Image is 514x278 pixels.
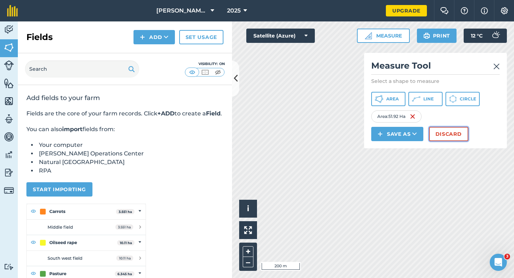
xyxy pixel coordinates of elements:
span: 3 [504,254,510,259]
p: Fields are the core of your farm records. Click to create a . [26,109,223,118]
p: Select a shape to measure [371,78,500,85]
button: Discard [429,127,468,141]
img: svg+xml;base64,PHN2ZyB4bWxucz0iaHR0cDovL3d3dy53My5vcmcvMjAwMC9zdmciIHdpZHRoPSIxNCIgaGVpZ2h0PSIyNC... [140,33,145,41]
button: Area [371,92,405,106]
img: svg+xml;base64,PD94bWwgdmVyc2lvbj0iMS4wIiBlbmNvZGluZz0idXRmLTgiPz4KPCEtLSBHZW5lcmF0b3I6IEFkb2JlIE... [4,24,14,35]
button: – [243,257,253,267]
img: svg+xml;base64,PD94bWwgdmVyc2lvbj0iMS4wIiBlbmNvZGluZz0idXRmLTgiPz4KPCEtLSBHZW5lcmF0b3I6IEFkb2JlIE... [4,263,14,270]
img: fieldmargin Logo [7,5,18,16]
h2: Add fields to your farm [26,94,223,102]
button: Print [417,29,457,43]
img: svg+xml;base64,PD94bWwgdmVyc2lvbj0iMS4wIiBlbmNvZGluZz0idXRmLTgiPz4KPCEtLSBHZW5lcmF0b3I6IEFkb2JlIE... [4,167,14,178]
img: svg+xml;base64,PHN2ZyB4bWxucz0iaHR0cDovL3d3dy53My5vcmcvMjAwMC9zdmciIHdpZHRoPSIxNyIgaGVpZ2h0PSIxNy... [481,6,488,15]
img: Four arrows, one pointing top left, one top right, one bottom right and the last bottom left [244,226,252,234]
button: Satellite (Azure) [246,29,315,43]
div: Visibility: On [185,61,225,67]
a: Set usage [179,30,223,44]
button: Measure [357,29,410,43]
img: A cog icon [500,7,509,14]
span: Line [423,96,434,102]
img: svg+xml;base64,PD94bWwgdmVyc2lvbj0iMS4wIiBlbmNvZGluZz0idXRmLTgiPz4KPCEtLSBHZW5lcmF0b3I6IEFkb2JlIE... [4,185,14,195]
img: Two speech bubbles overlapping with the left bubble in the forefront [440,7,449,14]
span: 12 ° C [471,29,483,43]
img: svg+xml;base64,PHN2ZyB4bWxucz0iaHR0cDovL3d3dy53My5vcmcvMjAwMC9zdmciIHdpZHRoPSI1NiIgaGVpZ2h0PSI2MC... [4,78,14,89]
p: You can also fields from: [26,125,223,134]
a: Upgrade [386,5,427,16]
button: i [239,200,257,218]
h2: Measure Tool [371,60,500,75]
h2: Fields [26,31,53,43]
li: Natural [GEOGRAPHIC_DATA] [37,158,223,167]
img: svg+xml;base64,PD94bWwgdmVyc2lvbj0iMS4wIiBlbmNvZGluZz0idXRmLTgiPz4KPCEtLSBHZW5lcmF0b3I6IEFkb2JlIE... [4,114,14,124]
span: Area [386,96,399,102]
span: i [247,204,249,213]
span: [PERSON_NAME] & Sons [156,6,208,15]
iframe: Intercom live chat [490,254,507,271]
img: svg+xml;base64,PHN2ZyB4bWxucz0iaHR0cDovL3d3dy53My5vcmcvMjAwMC9zdmciIHdpZHRoPSI1NiIgaGVpZ2h0PSI2MC... [4,96,14,106]
li: [PERSON_NAME] Operations Center [37,149,223,158]
li: Your computer [37,141,223,149]
button: + [243,246,253,257]
strong: +ADD [157,110,175,117]
img: svg+xml;base64,PHN2ZyB4bWxucz0iaHR0cDovL3d3dy53My5vcmcvMjAwMC9zdmciIHdpZHRoPSIxNCIgaGVpZ2h0PSIyNC... [378,130,383,138]
span: Circle [460,96,476,102]
img: svg+xml;base64,PD94bWwgdmVyc2lvbj0iMS4wIiBlbmNvZGluZz0idXRmLTgiPz4KPCEtLSBHZW5lcmF0b3I6IEFkb2JlIE... [4,149,14,160]
img: svg+xml;base64,PHN2ZyB4bWxucz0iaHR0cDovL3d3dy53My5vcmcvMjAwMC9zdmciIHdpZHRoPSIxOSIgaGVpZ2h0PSIyNC... [423,31,430,40]
strong: import [62,126,82,133]
button: Start importing [26,182,92,197]
img: svg+xml;base64,PHN2ZyB4bWxucz0iaHR0cDovL3d3dy53My5vcmcvMjAwMC9zdmciIHdpZHRoPSIyMiIgaGVpZ2h0PSIzMC... [493,62,500,71]
img: svg+xml;base64,PD94bWwgdmVyc2lvbj0iMS4wIiBlbmNvZGluZz0idXRmLTgiPz4KPCEtLSBHZW5lcmF0b3I6IEFkb2JlIE... [488,29,503,43]
img: svg+xml;base64,PHN2ZyB4bWxucz0iaHR0cDovL3d3dy53My5vcmcvMjAwMC9zdmciIHdpZHRoPSI1MCIgaGVpZ2h0PSI0MC... [201,69,210,76]
img: svg+xml;base64,PD94bWwgdmVyc2lvbj0iMS4wIiBlbmNvZGluZz0idXRmLTgiPz4KPCEtLSBHZW5lcmF0b3I6IEFkb2JlIE... [4,60,14,70]
button: Circle [445,92,480,106]
img: svg+xml;base64,PHN2ZyB4bWxucz0iaHR0cDovL3d3dy53My5vcmcvMjAwMC9zdmciIHdpZHRoPSI1MCIgaGVpZ2h0PSI0MC... [188,69,197,76]
button: Line [408,92,443,106]
strong: Field [206,110,221,117]
button: Add [133,30,175,44]
img: svg+xml;base64,PD94bWwgdmVyc2lvbj0iMS4wIiBlbmNvZGluZz0idXRmLTgiPz4KPCEtLSBHZW5lcmF0b3I6IEFkb2JlIE... [4,131,14,142]
img: svg+xml;base64,PHN2ZyB4bWxucz0iaHR0cDovL3d3dy53My5vcmcvMjAwMC9zdmciIHdpZHRoPSI1NiIgaGVpZ2h0PSI2MC... [4,42,14,53]
img: svg+xml;base64,PHN2ZyB4bWxucz0iaHR0cDovL3d3dy53My5vcmcvMjAwMC9zdmciIHdpZHRoPSIxOSIgaGVpZ2h0PSIyNC... [128,65,135,73]
li: RPA [37,167,223,175]
button: Save as [371,127,423,141]
div: Area : 51.92 Ha [371,110,422,123]
img: A question mark icon [460,7,469,14]
img: Ruler icon [365,32,372,39]
span: 2025 [227,6,241,15]
input: Search [25,60,139,78]
img: svg+xml;base64,PHN2ZyB4bWxucz0iaHR0cDovL3d3dy53My5vcmcvMjAwMC9zdmciIHdpZHRoPSI1MCIgaGVpZ2h0PSI0MC... [213,69,222,76]
button: 12 °C [464,29,507,43]
img: svg+xml;base64,PHN2ZyB4bWxucz0iaHR0cDovL3d3dy53My5vcmcvMjAwMC9zdmciIHdpZHRoPSIxNiIgaGVpZ2h0PSIyNC... [410,112,415,121]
